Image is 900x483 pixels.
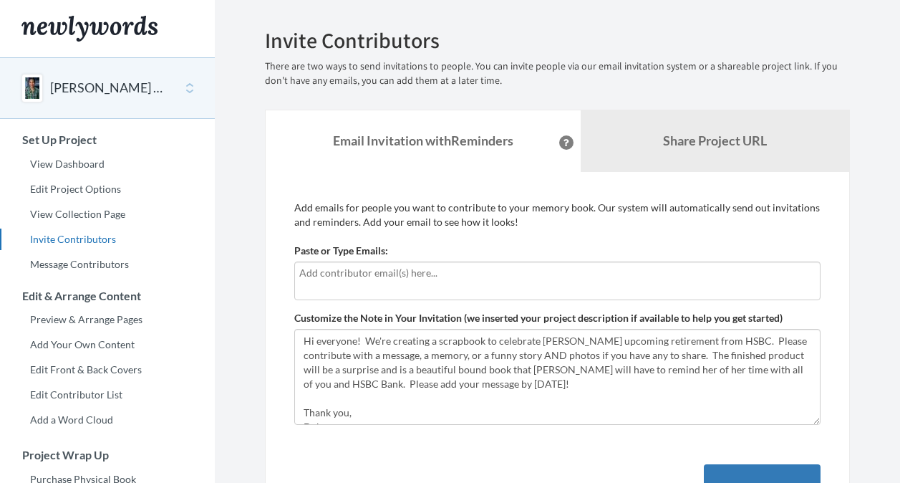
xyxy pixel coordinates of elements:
p: Add emails for people you want to contribute to your memory book. Our system will automatically s... [294,201,821,229]
h2: Invite Contributors [265,29,850,52]
p: There are two ways to send invitations to people. You can invite people via our email invitation ... [265,59,850,88]
input: Add contributor email(s) here... [299,265,816,281]
label: Customize the Note in Your Invitation (we inserted your project description if available to help ... [294,311,783,325]
textarea: Hi everyone! We're creating a scrapbook to celebrate [PERSON_NAME] upcoming retirement from HSBC.... [294,329,821,425]
h3: Set Up Project [1,133,215,146]
button: [PERSON_NAME] Retirement [DATE] [50,79,166,97]
b: Share Project URL [663,133,767,148]
label: Paste or Type Emails: [294,244,388,258]
h3: Edit & Arrange Content [1,290,215,302]
strong: Email Invitation with Reminders [333,133,513,148]
h3: Project Wrap Up [1,449,215,462]
img: Newlywords logo [21,16,158,42]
